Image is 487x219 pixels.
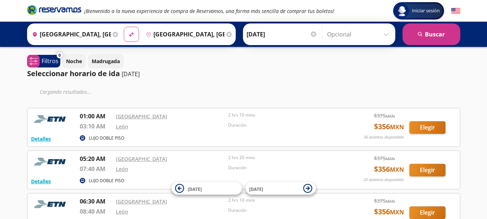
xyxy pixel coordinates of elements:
span: $ 375 [374,197,395,205]
a: [GEOGRAPHIC_DATA] [116,113,167,120]
small: MXN [386,113,395,119]
input: Opcional [327,25,392,43]
button: Noche [62,54,86,68]
input: Buscar Destino [143,25,225,43]
p: 07:40 AM [80,165,112,173]
p: [DATE] [122,70,140,78]
p: 2 hrs 20 mins [228,154,337,161]
p: Filtros [42,57,58,65]
input: Elegir Fecha [247,25,317,43]
button: Elegir [409,164,445,176]
p: 03:10 AM [80,122,112,131]
img: RESERVAMOS [31,154,71,169]
a: León [116,208,128,215]
span: [DATE] [188,186,202,192]
p: 01:00 AM [80,112,112,121]
p: LUJO DOBLE PISO [89,135,124,141]
p: 06:30 AM [80,197,112,206]
p: Duración [228,122,337,128]
p: Duración [228,207,337,214]
button: Elegir [409,206,445,219]
p: 2 hrs 10 mins [228,197,337,203]
img: RESERVAMOS [31,197,71,211]
span: $ 356 [374,164,404,175]
p: Madrugada [92,57,120,65]
a: León [116,166,128,172]
span: $ 356 [374,206,404,217]
small: MXN [386,198,395,204]
img: RESERVAMOS [31,112,71,126]
p: Noche [66,57,82,65]
i: Brand Logo [27,4,81,15]
em: ¡Bienvenido a la nueva experiencia de compra de Reservamos, una forma más sencilla de comprar tus... [84,8,334,14]
p: 2 hrs 10 mins [228,112,337,118]
button: Elegir [409,121,445,134]
em: Cargando resultados ... [40,88,91,95]
button: Detalles [31,178,51,185]
span: [DATE] [249,186,263,192]
small: MXN [386,156,395,161]
button: Madrugada [88,54,124,68]
a: León [116,123,128,130]
button: English [451,6,460,16]
small: MXN [390,123,404,131]
a: [GEOGRAPHIC_DATA] [116,198,167,205]
span: $ 375 [374,154,395,162]
button: Detalles [31,135,51,143]
span: Iniciar sesión [409,7,443,14]
p: LUJO DOBLE PISO [89,178,124,184]
a: Brand Logo [27,4,81,17]
p: Seleccionar horario de ida [27,68,120,79]
button: [DATE] [171,182,242,195]
p: Duración [228,165,337,171]
span: $ 375 [374,112,395,119]
a: [GEOGRAPHIC_DATA] [116,156,167,162]
button: 0Filtros [27,55,60,67]
span: 0 [58,52,61,58]
p: 05:20 AM [80,154,112,163]
button: [DATE] [245,182,316,195]
small: MXN [390,166,404,174]
small: MXN [390,208,404,216]
p: 36 asientos disponibles [364,134,404,140]
span: $ 356 [374,121,404,132]
button: Buscar [403,23,460,45]
p: 08:40 AM [80,207,112,216]
p: 20 asientos disponibles [364,177,404,183]
input: Buscar Origen [29,25,111,43]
